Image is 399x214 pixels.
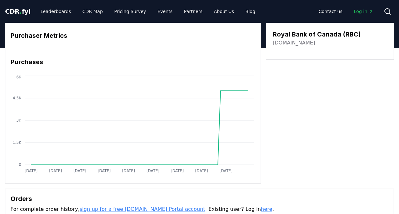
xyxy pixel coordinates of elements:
[36,6,260,17] nav: Main
[10,194,389,204] h3: Orders
[209,6,239,17] a: About Us
[349,6,379,17] a: Log in
[195,169,208,173] tspan: [DATE]
[5,8,30,15] span: CDR fyi
[13,96,22,100] tspan: 4.5K
[13,140,22,145] tspan: 1.5K
[171,169,184,173] tspan: [DATE]
[261,206,272,212] a: here
[77,6,108,17] a: CDR Map
[240,6,260,17] a: Blog
[5,7,30,16] a: CDR.fyi
[19,163,21,167] tspan: 0
[220,169,233,173] tspan: [DATE]
[25,169,38,173] tspan: [DATE]
[314,6,379,17] nav: Main
[98,169,111,173] tspan: [DATE]
[49,169,62,173] tspan: [DATE]
[80,206,205,212] a: sign up for a free [DOMAIN_NAME] Portal account
[152,6,177,17] a: Events
[273,39,315,47] a: [DOMAIN_NAME]
[314,6,348,17] a: Contact us
[10,205,389,213] p: For complete order history, . Existing user? Log in .
[36,6,76,17] a: Leaderboards
[10,57,256,67] h3: Purchases
[16,118,22,123] tspan: 3K
[20,8,22,15] span: .
[109,6,151,17] a: Pricing Survey
[122,169,135,173] tspan: [DATE]
[16,75,22,79] tspan: 6K
[354,8,374,15] span: Log in
[73,169,86,173] tspan: [DATE]
[273,30,361,39] h3: Royal Bank of Canada (RBC)
[146,169,159,173] tspan: [DATE]
[10,31,256,40] h3: Purchaser Metrics
[179,6,208,17] a: Partners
